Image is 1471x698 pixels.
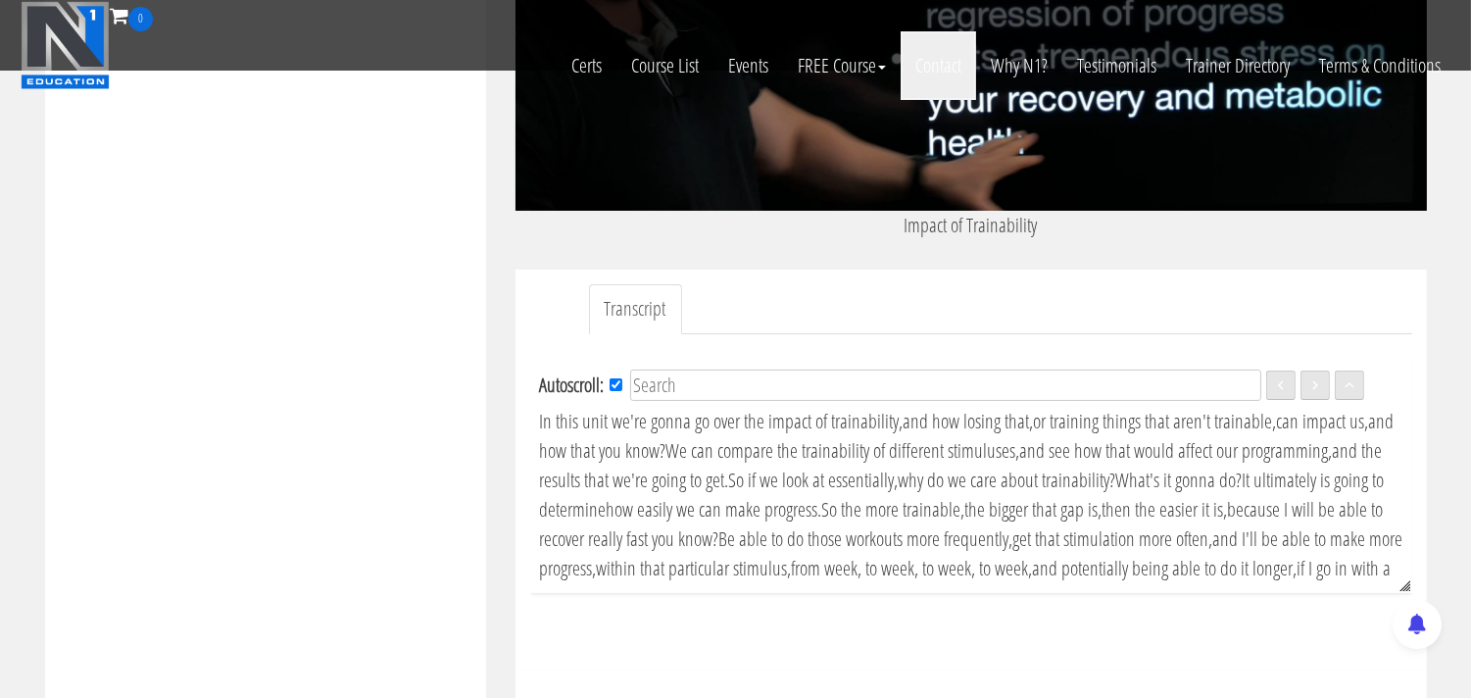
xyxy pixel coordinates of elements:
a: Course List [616,31,713,100]
span: 0 [128,7,153,31]
span: It ultimately is going to determine [540,467,1385,523]
span: or training things that aren't trainable, [1034,408,1277,434]
a: Trainer Directory [1171,31,1304,100]
input: Search [630,370,1261,401]
a: Certs [557,31,616,100]
a: Contact [901,31,976,100]
span: and I'll be able to make more progress, [540,525,1403,581]
p: Impact of Trainability [515,211,1427,240]
span: because I will be able to recover really fast you know? [540,496,1384,552]
span: the bigger that gap is, [965,496,1103,523]
a: Events [713,31,783,100]
span: can impact us, [1277,408,1369,434]
a: Transcript [589,284,682,334]
a: Testimonials [1062,31,1171,100]
span: and potentially being able to do it longer, [1033,555,1298,581]
a: Why N1? [976,31,1062,100]
span: and how that you know? [540,408,1395,464]
a: Terms & Conditions [1304,31,1455,100]
span: and see how that would affect our programming, [1020,437,1333,464]
img: n1-education [21,1,110,89]
a: FREE Course [783,31,901,100]
span: from week, to week, to week, to week, [792,555,1033,581]
span: within that particular stimulus, [597,555,792,581]
span: why do we care about trainability? [899,467,1116,493]
span: get that stimulation more often, [1013,525,1213,552]
span: So the more trainable, [822,496,965,523]
v: In this unit [540,408,609,434]
span: Be able to do those workouts more frequently, [719,525,1013,552]
span: We can compare the trainability of different stimuluses, [666,437,1020,464]
a: 0 [110,2,153,28]
span: So if we look at essentially, [729,467,899,493]
span: then the easier it is, [1103,496,1228,523]
span: and how losing that, [904,408,1034,434]
span: and the results that we're going to get. [540,437,1383,493]
span: we're gonna go over the impact of trainability, [613,408,904,434]
span: What's it gonna do? [1116,467,1243,493]
span: how easily we can make progress. [607,496,822,523]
